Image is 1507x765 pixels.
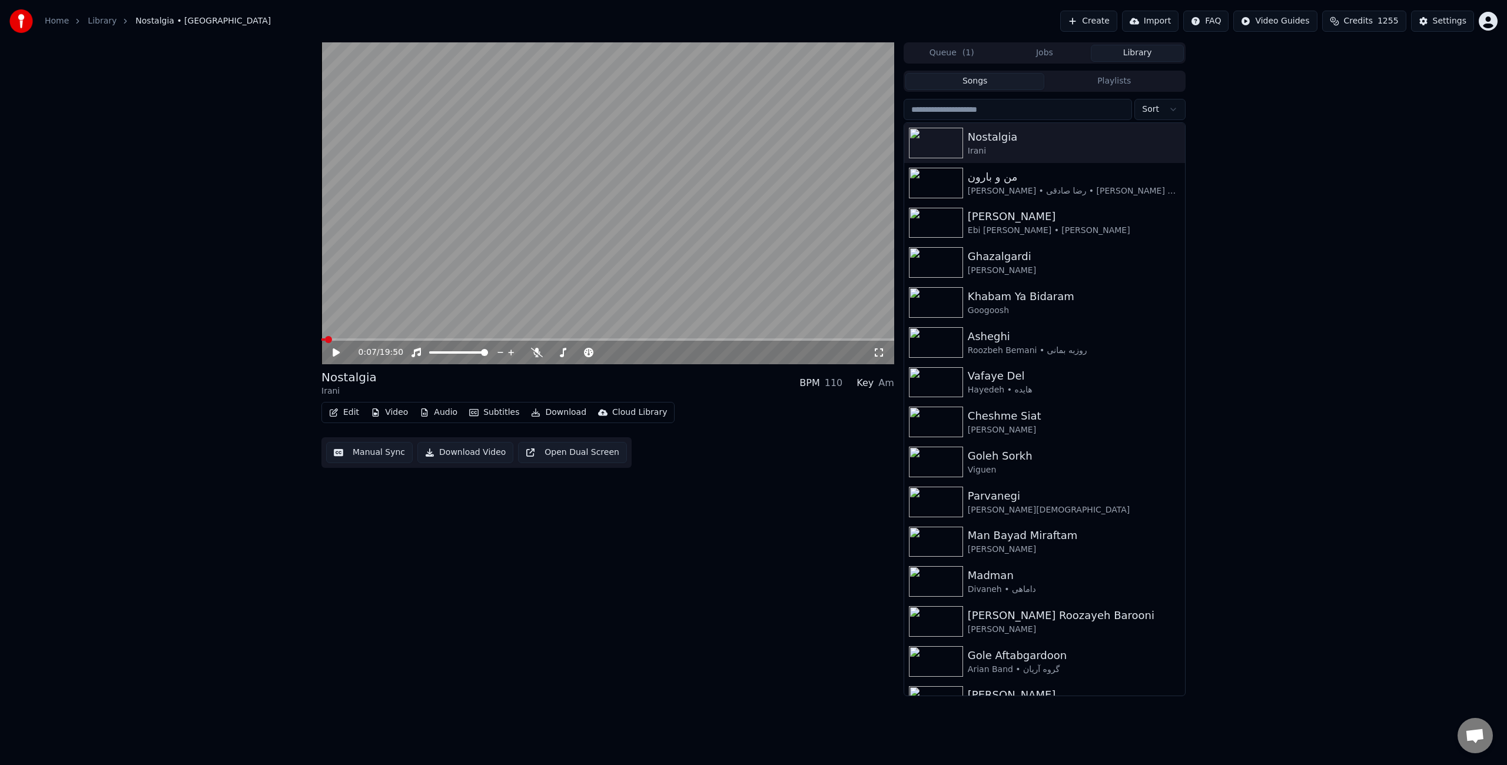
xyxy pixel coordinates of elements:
div: [PERSON_NAME][DEMOGRAPHIC_DATA] [968,504,1180,516]
button: Settings [1411,11,1474,32]
div: Goleh Sorkh [968,448,1180,464]
div: Key [857,376,874,390]
button: Library [1091,45,1184,62]
button: Download [526,404,591,421]
button: Video [366,404,413,421]
a: Library [88,15,117,27]
button: Queue [905,45,998,62]
span: Nostalgia • [GEOGRAPHIC_DATA] [135,15,271,27]
div: [PERSON_NAME] [968,265,1180,277]
button: Video Guides [1233,11,1317,32]
div: Arian Band • گروه آریان [968,664,1180,676]
button: Import [1122,11,1179,32]
button: Download Video [417,442,513,463]
div: [PERSON_NAME] Roozayeh Barooni [968,607,1180,624]
div: Nostalgia [968,129,1180,145]
div: Am [878,376,894,390]
div: Gole Aftabgardoon [968,647,1180,664]
button: Playlists [1044,73,1184,90]
div: Roozbeh Bemani • روزبه بمانی [968,345,1180,357]
a: Home [45,15,69,27]
button: Credits1255 [1322,11,1406,32]
button: Jobs [998,45,1091,62]
div: Cloud Library [612,407,667,418]
nav: breadcrumb [45,15,271,27]
button: Create [1060,11,1117,32]
div: من و بارون [968,169,1180,185]
div: Khabam Ya Bidaram [968,288,1180,305]
img: youka [9,9,33,33]
div: Cheshme Siat [968,408,1180,424]
div: [PERSON_NAME] [968,687,1180,703]
div: Asheghi [968,328,1180,345]
div: Ebi [PERSON_NAME] • [PERSON_NAME] [968,225,1180,237]
div: [PERSON_NAME] [968,544,1180,556]
div: [PERSON_NAME] [968,424,1180,436]
button: Manual Sync [326,442,413,463]
button: Subtitles [464,404,524,421]
span: 19:50 [380,347,403,358]
div: Googoosh [968,305,1180,317]
div: Viguen [968,464,1180,476]
div: / [359,347,387,358]
div: [PERSON_NAME] • رضا صادقی • [PERSON_NAME] • [PERSON_NAME] [968,185,1180,197]
div: Irani [321,385,377,397]
div: Madman [968,567,1180,584]
div: Divaneh • داماهی [968,584,1180,596]
div: [PERSON_NAME] [968,624,1180,636]
span: Credits [1344,15,1373,27]
div: Vafaye Del [968,368,1180,384]
div: Ghazalgardi [968,248,1180,265]
div: Open chat [1458,718,1493,753]
button: Open Dual Screen [518,442,627,463]
button: Songs [905,73,1045,90]
button: FAQ [1183,11,1229,32]
div: Nostalgia [321,369,377,385]
span: 1255 [1377,15,1399,27]
div: Settings [1433,15,1466,27]
div: Irani [968,145,1180,157]
div: Man Bayad Miraftam [968,527,1180,544]
div: Hayedeh • هایده [968,384,1180,396]
span: Sort [1142,104,1159,115]
div: Parvanegi [968,488,1180,504]
div: [PERSON_NAME] [968,208,1180,225]
div: BPM [799,376,819,390]
span: 0:07 [359,347,377,358]
button: Edit [324,404,364,421]
button: Audio [415,404,462,421]
div: 110 [825,376,843,390]
span: ( 1 ) [962,47,974,59]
